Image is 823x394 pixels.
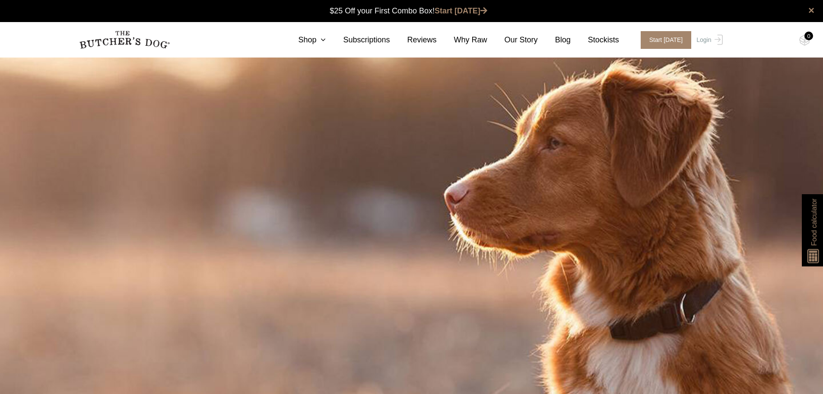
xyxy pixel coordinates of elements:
a: Why Raw [437,34,487,46]
a: Shop [281,34,326,46]
div: 0 [804,32,813,40]
a: Our Story [487,34,538,46]
a: Start [DATE] [435,6,487,15]
span: Food calculator [809,199,819,246]
a: Subscriptions [326,34,390,46]
img: TBD_Cart-Empty.png [799,35,810,46]
a: Stockists [571,34,619,46]
a: Start [DATE] [632,31,695,49]
a: Reviews [390,34,437,46]
a: Login [694,31,722,49]
a: Blog [538,34,571,46]
span: Start [DATE] [641,31,692,49]
a: close [808,5,814,16]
